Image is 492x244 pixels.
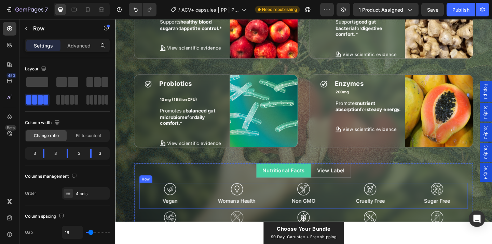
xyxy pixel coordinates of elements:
[49,103,98,117] strong: daily comfort
[50,149,61,158] div: 3
[181,6,239,13] span: ACV+ capsules | PP | PCOS | 1.0
[56,132,115,138] a: View scientific evidence
[400,94,407,109] span: Study 1
[220,161,250,168] span: View Label
[400,70,407,87] span: Popup 1
[343,178,357,192] img: gempages_579472095457575521-223b2dd5-9841-4b8e-8393-e2a5615ff5e8.svg
[129,3,156,16] div: Undo/Redo
[247,35,306,41] a: View scientific evidence
[125,60,199,139] img: gempages_579472095457575521-489e87a7-248d-4b34-9cfb-58428fc778ae.svg
[452,6,469,13] div: Publish
[247,117,306,123] a: View scientific evidence
[67,42,91,49] p: Advanced
[262,6,297,13] span: Need republishing
[45,5,48,14] p: 7
[34,133,59,139] span: Change ratio
[3,3,51,16] button: 7
[25,118,61,127] div: Column width
[178,6,180,13] span: /
[240,77,312,82] p: 200mg
[5,125,16,131] div: Beta
[34,42,53,49] p: Settings
[33,24,91,32] p: Row
[97,149,108,158] div: 3
[27,194,93,201] p: Vegan
[49,96,121,117] p: Promotes a for .*
[271,209,284,222] img: gempages_579472095457575521-2bb28f4d-ab0d-47fe-b18f-3094b6eb190e.svg
[343,209,357,222] img: gempages_579472095457575521-9946390c-054d-4546-b644-97918af4a726.svg
[169,234,241,239] span: 90 Day-Garuntee + Free shipping
[126,209,139,222] img: gempages_579472095457575521-ed388f85-e979-4cdc-afe0-ea0284a5b1a8.svg
[245,194,310,201] p: Cruelty Free
[400,116,407,131] span: Study 2
[99,194,165,201] p: Womans Health
[76,133,101,139] span: Fit to content
[115,19,492,244] iframe: Design area
[56,28,115,34] a: View scientific evidence
[72,6,113,13] strong: appetite control.
[239,66,271,74] strong: Enzymes
[49,85,121,90] p: 10 mg (1 Billion CFU)
[359,6,403,13] span: 1 product assigned
[53,178,67,192] img: gempages_579472095457575521-e14aac23-0c36-42fa-8708-8685d4b54c8f.svg
[126,178,139,192] img: gempages_579472095457575521-5546dc61-11ce-4f2d-a47d-99e92d42904f.svg
[240,6,291,20] strong: digestive comfort.
[53,209,67,222] img: gempages_579472095457575521-5f32fff6-fa3f-447c-9e63-8f60690a1d9b.svg
[25,65,48,74] div: Layout
[198,178,212,192] img: gempages_579472095457575521-13e5cf23-851d-4f2f-9bb3-0b98f367b3d6.svg
[28,171,39,177] div: Row
[25,229,33,235] div: Gap
[62,226,83,239] input: Auto
[400,137,407,152] span: Study 3
[469,211,485,227] div: Open Intercom Messenger
[26,149,38,158] div: 3
[25,212,66,221] div: Column spacing
[271,178,284,192] img: gempages_579472095457575521-9537687b-a3c0-40e8-9dc3-56cbf06dbfbd.svg
[48,66,84,74] strong: Probiotics
[49,96,109,110] strong: balanced gut microbiome
[421,3,444,16] button: Save
[315,60,389,139] img: gempages_579472095457575521-c2889dbb-a765-4bb0-af13-0955d1923929.svg
[400,159,407,174] span: Study 4
[6,73,16,78] div: 450
[172,194,238,201] p: Non GMO
[198,209,212,222] img: gempages_579472095457575521-684241db-1a07-4bd2-8486-92fa1c016ee7.svg
[353,3,419,16] button: 1 product assigned
[73,149,85,158] div: 3
[447,3,475,16] button: Publish
[317,194,383,201] p: Sugar Free
[25,172,78,181] div: Columns management
[240,88,283,101] strong: nutrient absorption
[176,225,234,232] strong: Choose Your Bundle
[25,190,36,196] div: Order
[274,95,311,101] strong: steady energy.
[76,191,108,197] div: 4 cols
[427,7,438,13] span: Save
[240,88,312,101] p: Promotes for
[160,161,206,168] p: Nutritional Facts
